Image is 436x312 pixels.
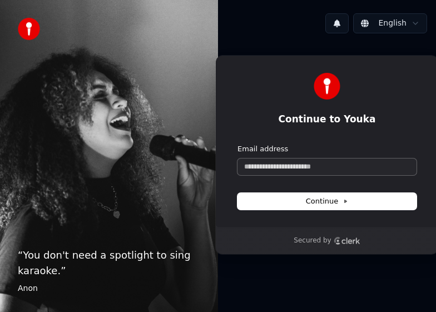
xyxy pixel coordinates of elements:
img: Youka [314,73,340,100]
img: youka [18,18,40,40]
h1: Continue to Youka [237,113,417,126]
p: “ You don't need a spotlight to sing karaoke. ” [18,247,200,279]
p: Secured by [294,236,331,245]
label: Email address [237,144,288,154]
a: Clerk logo [334,237,360,245]
span: Continue [306,196,348,206]
button: Continue [237,193,417,210]
footer: Anon [18,283,200,294]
